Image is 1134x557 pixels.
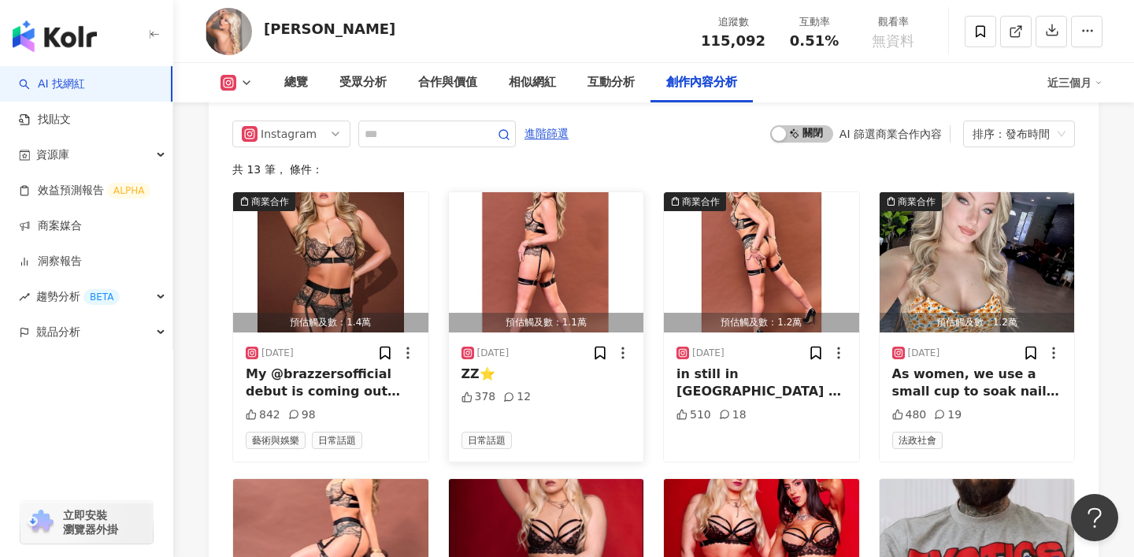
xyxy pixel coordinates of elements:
div: 預估觸及數：1.4萬 [233,313,428,332]
div: 12 [503,389,531,405]
span: 日常話題 [461,432,512,449]
img: post-image [449,192,644,332]
span: 藝術與娛樂 [246,432,306,449]
div: 18 [719,407,747,423]
a: 洞察報告 [19,254,82,269]
div: 追蹤數 [701,14,765,30]
a: 商案媒合 [19,218,82,234]
img: post-image [233,192,428,332]
img: KOL Avatar [205,8,252,55]
div: in still in [GEOGRAPHIC_DATA] w a kid from highschool all these years later🤦🏼‍♀️ Anywaaays, @braz... [676,366,847,401]
div: 互動率 [784,14,844,30]
img: chrome extension [25,510,56,535]
div: [DATE] [477,347,510,360]
span: 115,092 [701,32,765,49]
div: [PERSON_NAME] [264,19,395,39]
iframe: Help Scout Beacon - Open [1071,494,1118,541]
div: 商業合作 [898,194,936,210]
div: ZZ⭐️ [461,366,632,383]
div: [DATE] [261,347,294,360]
div: 受眾分析 [339,73,387,92]
div: BETA [83,289,120,305]
button: 商業合作預估觸及數：1.4萬 [233,192,428,332]
span: 競品分析 [36,314,80,350]
div: 總覽 [284,73,308,92]
img: post-image [664,192,859,332]
img: logo [13,20,97,52]
img: post-image [880,192,1075,332]
button: 預估觸及數：1.1萬 [449,192,644,332]
div: 近三個月 [1047,70,1102,95]
div: 480 [892,407,927,423]
span: 0.51% [790,33,839,49]
span: 日常話題 [312,432,362,449]
div: 842 [246,407,280,423]
div: 合作與價值 [418,73,477,92]
span: 資源庫 [36,137,69,173]
div: 排序：發布時間 [973,121,1051,147]
div: 98 [288,407,316,423]
span: 趨勢分析 [36,279,120,314]
a: chrome extension立即安裝 瀏覽器外掛 [20,501,153,544]
div: 互動分析 [587,73,635,92]
div: 商業合作 [682,194,720,210]
div: 創作內容分析 [666,73,737,92]
a: 找貼文 [19,112,71,128]
span: rise [19,291,30,303]
div: 19 [934,407,962,423]
div: 相似網紅 [509,73,556,92]
div: My @brazzersofficial debut is coming out [DATE] ⭐️ [246,366,416,401]
div: 預估觸及數：1.2萬 [664,313,859,332]
div: 觀看率 [863,14,923,30]
span: 法政社會 [892,432,943,449]
button: 商業合作預估觸及數：1.2萬 [880,192,1075,332]
div: [DATE] [908,347,940,360]
div: As women, we use a small cup to soak nail polish off.. i’ll be your cup. 🖤💋 . . Should be coming ... [892,366,1062,401]
div: 預估觸及數：1.1萬 [449,313,644,332]
div: 378 [461,389,496,405]
div: 預估觸及數：1.2萬 [880,313,1075,332]
div: 510 [676,407,711,423]
span: 無資料 [872,33,914,49]
div: 共 13 筆 ， 條件： [232,163,1075,176]
button: 商業合作預估觸及數：1.2萬 [664,192,859,332]
div: AI 篩選商業合作內容 [839,128,942,140]
a: 效益預測報告ALPHA [19,183,150,199]
button: 進階篩選 [524,121,569,146]
div: 商業合作 [251,194,289,210]
span: 進階篩選 [524,121,569,147]
div: [DATE] [692,347,724,360]
a: searchAI 找網紅 [19,76,85,92]
div: Instagram [261,121,312,147]
span: 立即安裝 瀏覽器外掛 [63,508,118,537]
